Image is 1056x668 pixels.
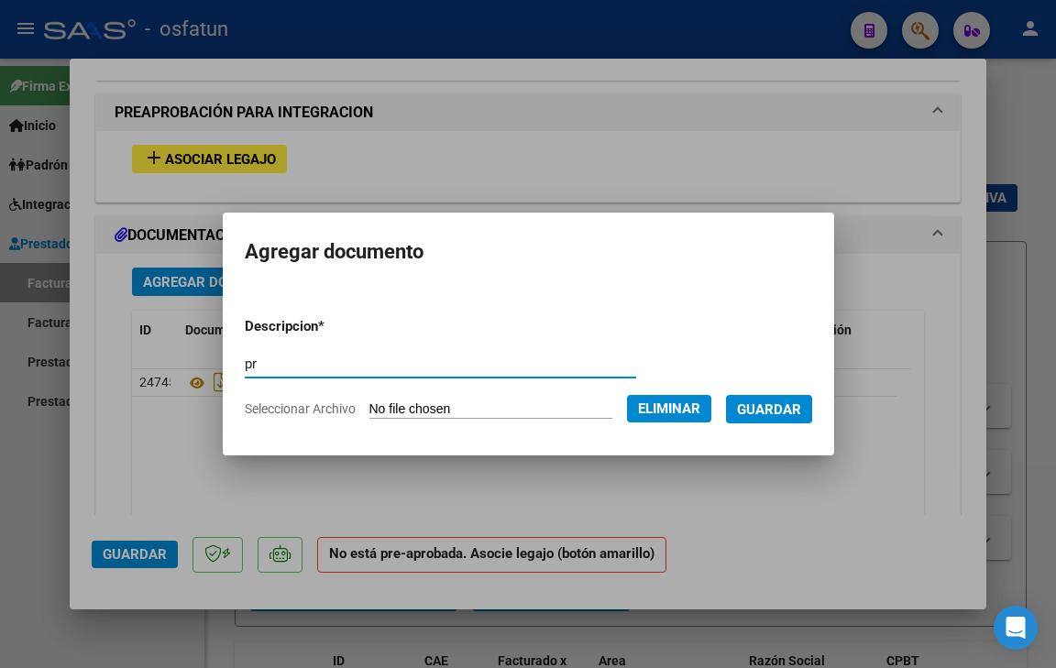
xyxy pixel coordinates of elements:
span: Guardar [737,401,801,418]
button: Guardar [726,395,812,423]
button: Eliminar [627,395,711,422]
div: Open Intercom Messenger [994,606,1038,650]
h2: Agregar documento [245,235,812,269]
span: Eliminar [638,400,700,417]
span: Seleccionar Archivo [245,401,356,416]
p: Descripcion [245,316,415,337]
